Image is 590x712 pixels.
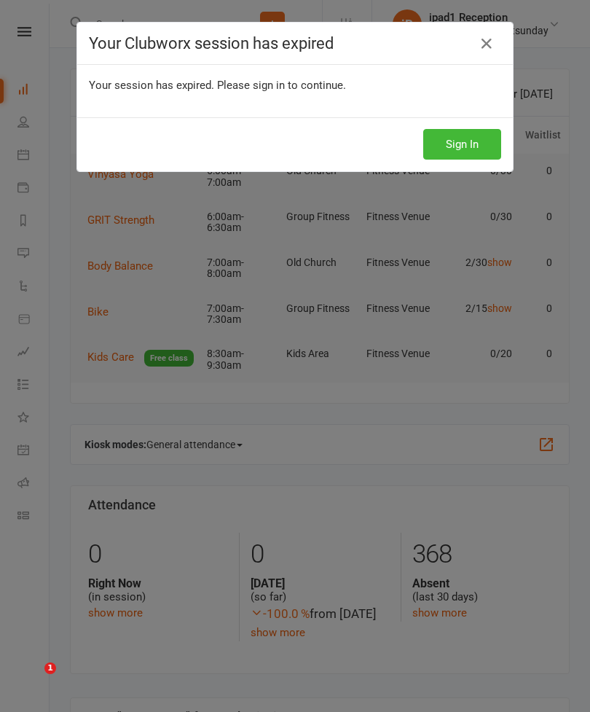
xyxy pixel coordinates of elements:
a: Close [475,32,498,55]
button: Sign In [423,129,501,160]
iframe: Intercom live chat [15,662,50,697]
span: 1 [44,662,56,674]
span: Your session has expired. Please sign in to continue. [89,79,346,92]
h4: Your Clubworx session has expired [89,34,501,52]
